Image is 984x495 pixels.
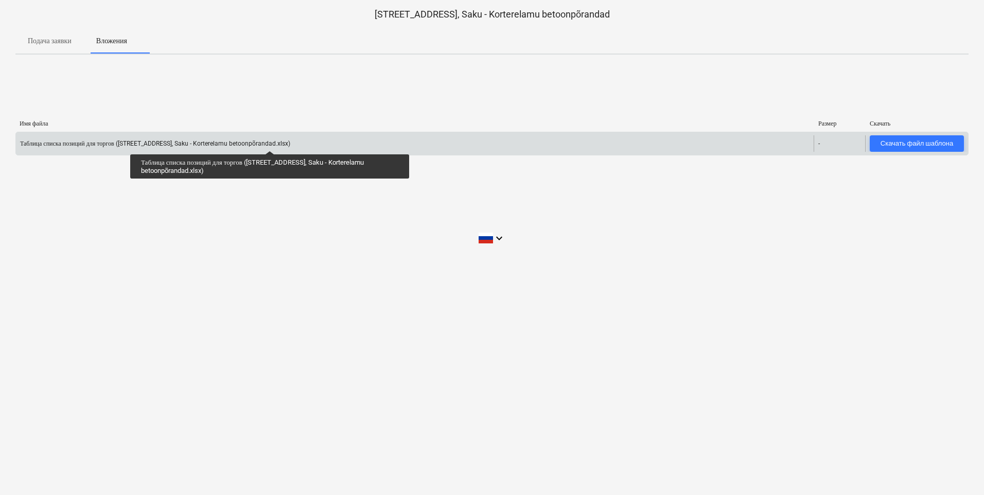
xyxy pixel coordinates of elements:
div: Размер [818,120,862,128]
p: Подача заявки [28,36,72,46]
p: [STREET_ADDRESS], Saku - Korterelamu betoonpõrandad [15,8,969,21]
p: Вложения [96,36,127,46]
div: Скачать [870,120,964,128]
div: Имя файла [20,120,810,128]
div: Скачать файл шаблона [881,138,953,150]
button: Скачать файл шаблона [870,135,964,152]
i: keyboard_arrow_down [493,232,505,244]
div: - [818,140,820,147]
div: Таблица списка позиций для торгов ([STREET_ADDRESS], Saku - Korterelamu betoonpõrandad.xlsx) [20,140,290,148]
